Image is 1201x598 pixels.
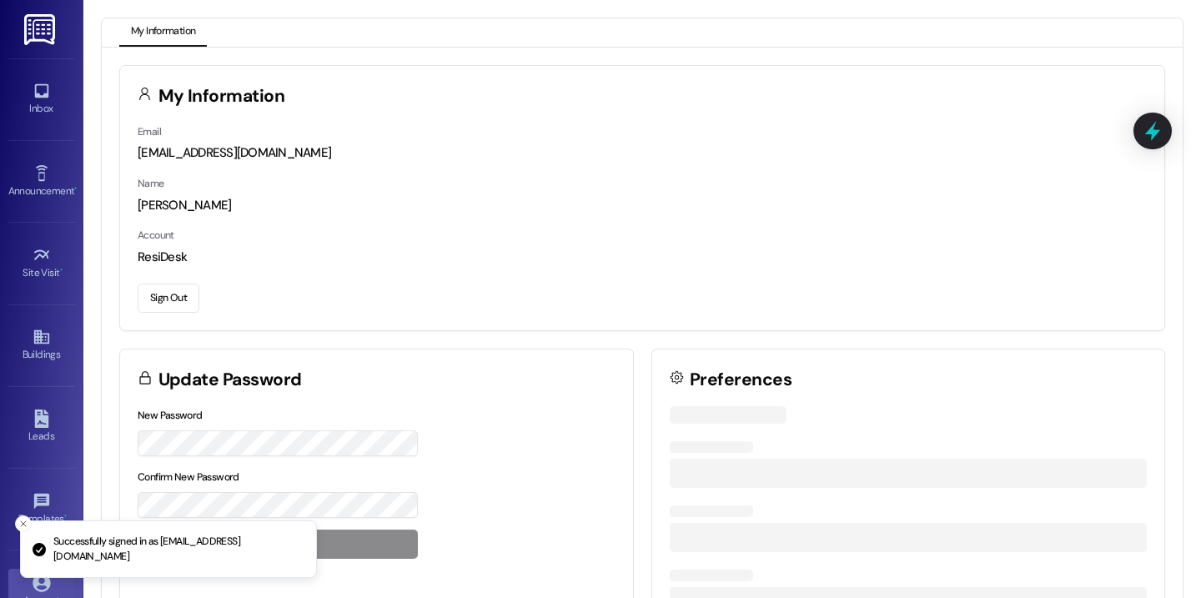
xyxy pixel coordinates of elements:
[8,405,75,450] a: Leads
[74,183,77,194] span: •
[53,535,303,564] p: Successfully signed in as [EMAIL_ADDRESS][DOMAIN_NAME]
[138,249,1147,266] div: ResiDesk
[119,18,207,47] button: My Information
[138,125,161,138] label: Email
[138,144,1147,162] div: [EMAIL_ADDRESS][DOMAIN_NAME]
[60,264,63,276] span: •
[8,241,75,286] a: Site Visit •
[138,197,1147,214] div: [PERSON_NAME]
[138,470,239,484] label: Confirm New Password
[138,284,199,313] button: Sign Out
[158,371,302,389] h3: Update Password
[8,487,75,532] a: Templates •
[8,77,75,122] a: Inbox
[158,88,285,105] h3: My Information
[138,409,203,422] label: New Password
[138,229,174,242] label: Account
[24,14,58,45] img: ResiDesk Logo
[138,177,164,190] label: Name
[15,515,32,532] button: Close toast
[8,323,75,368] a: Buildings
[690,371,791,389] h3: Preferences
